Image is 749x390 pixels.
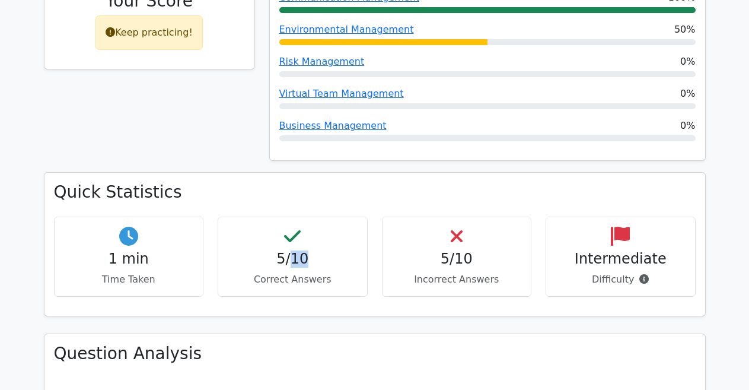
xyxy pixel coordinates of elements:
[279,88,404,99] a: Virtual Team Management
[680,55,695,69] span: 0%
[279,120,387,131] a: Business Management
[680,119,695,133] span: 0%
[556,251,686,268] h4: Intermediate
[95,15,203,50] div: Keep practicing!
[674,23,696,37] span: 50%
[392,272,522,287] p: Incorrect Answers
[54,182,696,202] h3: Quick Statistics
[64,251,194,268] h4: 1 min
[392,251,522,268] h4: 5/10
[64,272,194,287] p: Time Taken
[228,251,358,268] h4: 5/10
[279,24,414,35] a: Environmental Management
[54,344,696,364] h3: Question Analysis
[279,56,365,67] a: Risk Management
[680,87,695,101] span: 0%
[556,272,686,287] p: Difficulty
[228,272,358,287] p: Correct Answers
